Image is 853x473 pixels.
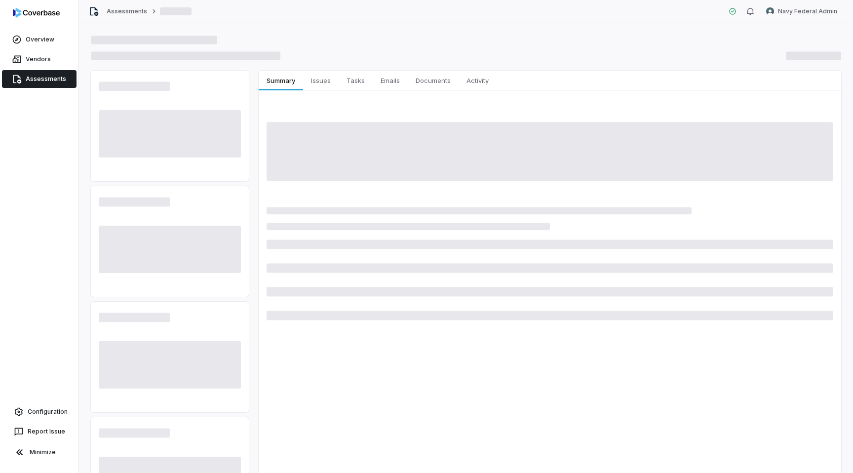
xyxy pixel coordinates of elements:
[760,4,843,19] button: Navy Federal Admin avatarNavy Federal Admin
[412,74,455,87] span: Documents
[2,70,77,88] a: Assessments
[377,74,404,87] span: Emails
[463,74,493,87] span: Activity
[343,74,369,87] span: Tasks
[263,74,299,87] span: Summary
[2,31,77,48] a: Overview
[307,74,335,87] span: Issues
[4,403,75,421] a: Configuration
[4,442,75,462] button: Minimize
[2,50,77,68] a: Vendors
[13,8,60,18] img: logo-D7KZi-bG.svg
[4,423,75,440] button: Report Issue
[766,7,774,15] img: Navy Federal Admin avatar
[778,7,837,15] span: Navy Federal Admin
[107,7,147,15] a: Assessments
